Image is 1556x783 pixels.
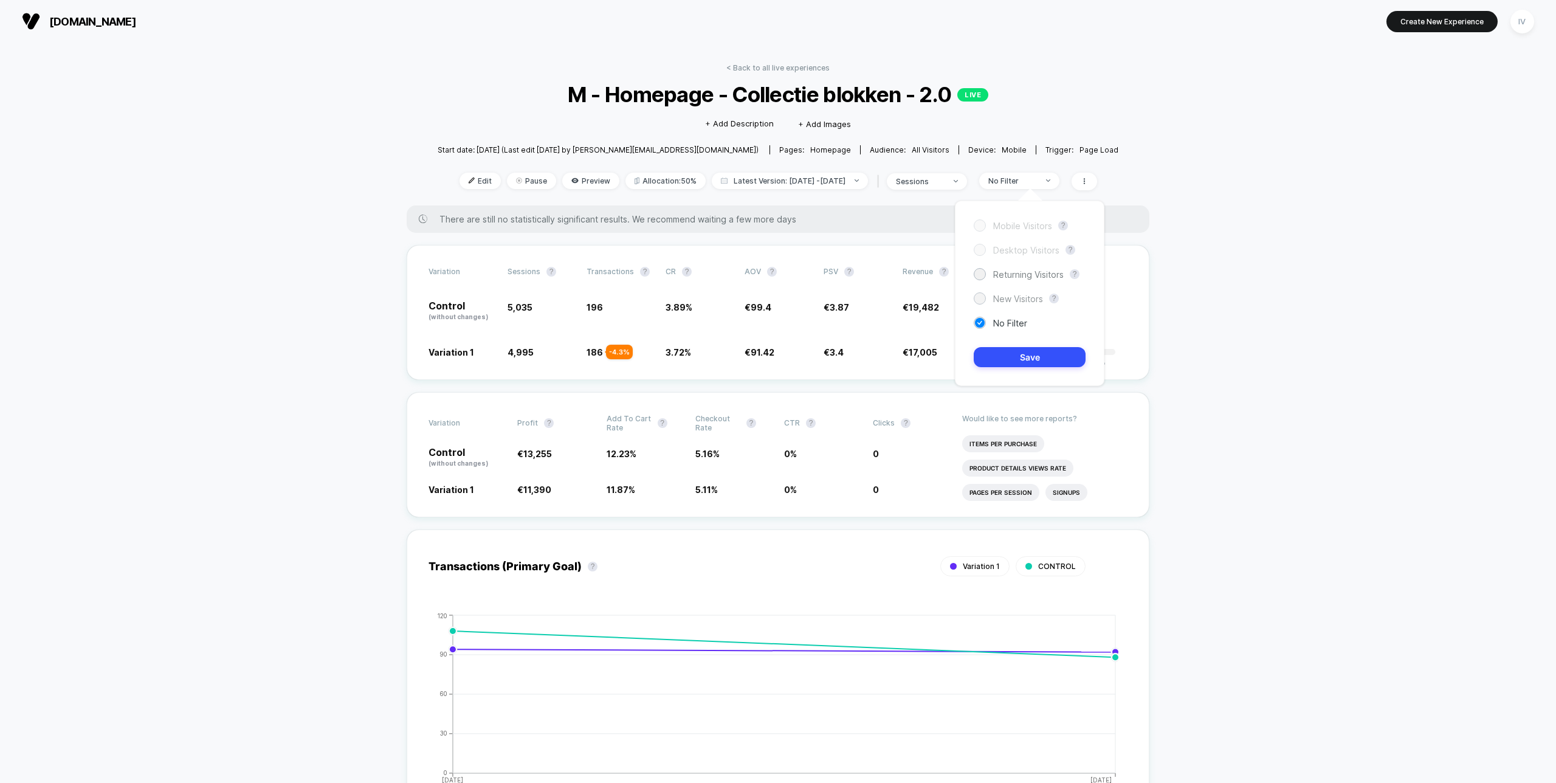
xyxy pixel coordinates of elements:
[1058,221,1068,230] button: ?
[988,176,1037,185] div: No Filter
[508,347,534,357] span: 4,995
[523,449,552,459] span: 13,255
[635,178,639,184] img: rebalance
[472,81,1084,107] span: M - Homepage - Collectie blokken - 2.0
[901,418,911,428] button: ?
[779,145,851,154] div: Pages:
[767,267,777,277] button: ?
[726,63,830,72] a: < Back to all live experiences
[508,302,532,312] span: 5,035
[607,485,635,495] span: 11.87 %
[682,267,692,277] button: ?
[429,301,495,322] p: Control
[824,267,838,276] span: PSV
[429,447,505,468] p: Control
[873,418,895,427] span: Clicks
[874,173,887,190] span: |
[695,449,720,459] span: 5.16 %
[844,267,854,277] button: ?
[18,12,140,31] button: [DOMAIN_NAME]
[587,347,603,357] span: 186
[523,485,551,495] span: 11,390
[607,449,636,459] span: 12.23 %
[429,460,488,467] span: (without changes)
[745,267,761,276] span: AOV
[460,173,501,189] span: Edit
[429,267,495,277] span: Variation
[939,267,949,277] button: ?
[909,302,939,312] span: 19,482
[517,449,552,459] span: €
[440,730,448,737] tspan: 30
[962,460,1073,477] li: Product Details Views Rate
[954,180,958,182] img: end
[959,145,1036,154] span: Device:
[993,221,1052,231] span: Mobile Visitors
[824,347,844,357] span: €
[544,418,554,428] button: ?
[1038,562,1076,571] span: CONTROL
[695,414,740,432] span: Checkout Rate
[993,318,1027,328] span: No Filter
[810,145,851,154] span: homepage
[721,178,728,184] img: calendar
[806,418,816,428] button: ?
[22,12,40,30] img: Visually logo
[546,267,556,277] button: ?
[640,267,650,277] button: ?
[993,294,1043,304] span: New Visitors
[517,485,551,495] span: €
[1065,245,1075,255] button: ?
[903,347,937,357] span: €
[607,414,652,432] span: Add To Cart Rate
[974,347,1086,367] button: Save
[712,173,868,189] span: Latest Version: [DATE] - [DATE]
[855,179,859,182] img: end
[873,449,879,459] span: 0
[587,267,634,276] span: Transactions
[429,347,474,357] span: Variation 1
[437,612,448,619] tspan: 120
[962,435,1044,452] li: Items Per Purchase
[784,418,800,427] span: CTR
[903,267,933,276] span: Revenue
[912,145,949,154] span: All Visitors
[658,418,667,428] button: ?
[516,178,522,184] img: end
[1045,145,1118,154] div: Trigger:
[745,347,774,357] span: €
[1046,179,1050,182] img: end
[870,145,949,154] div: Audience:
[1070,269,1079,279] button: ?
[784,449,797,459] span: 0 %
[830,347,844,357] span: 3.4
[508,267,540,276] span: Sessions
[666,267,676,276] span: CR
[439,214,1125,224] span: There are still no statistically significant results. We recommend waiting a few more days
[444,769,448,776] tspan: 0
[751,302,771,312] span: 99.4
[1510,10,1534,33] div: IV
[824,302,849,312] span: €
[784,485,797,495] span: 0 %
[705,118,774,130] span: + Add Description
[1049,294,1059,303] button: ?
[993,245,1059,255] span: Desktop Visitors
[438,145,759,154] span: Start date: [DATE] (Last edit [DATE] by [PERSON_NAME][EMAIL_ADDRESS][DOMAIN_NAME])
[666,302,692,312] span: 3.89 %
[625,173,706,189] span: Allocation: 50%
[1045,484,1087,501] li: Signups
[666,347,691,357] span: 3.72 %
[587,302,603,312] span: 196
[562,173,619,189] span: Preview
[746,418,756,428] button: ?
[606,345,633,359] div: - 4.3 %
[963,562,1000,571] span: Variation 1
[429,414,495,432] span: Variation
[517,418,538,427] span: Profit
[439,650,448,658] tspan: 90
[695,485,718,495] span: 5.11 %
[909,347,937,357] span: 17,005
[993,269,1064,280] span: Returning Visitors
[962,484,1039,501] li: Pages Per Session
